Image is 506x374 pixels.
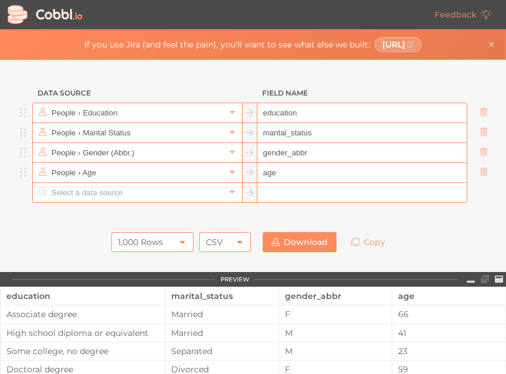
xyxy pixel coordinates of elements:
[1,365,165,374] div: Doctoral degree
[49,103,226,123] input: Select a data source
[426,5,500,25] a: Feedback
[118,232,163,252] div: 1,000 Rows
[49,123,226,142] input: Select a data source
[49,183,226,202] input: Select a data source
[84,40,370,49] span: If you use Jira (and feel the pain), you'll want to see what else we built:
[392,365,505,374] div: 59
[49,143,226,162] input: Select a data source
[6,287,159,305] div: education
[279,328,392,338] div: M
[279,365,392,374] div: F
[206,232,223,252] div: CSV
[1,310,165,319] div: Associate degree
[484,38,498,52] button: Close banner
[171,287,273,305] div: marital_status
[32,83,243,103] h3: Data Source
[257,83,467,103] h3: Field Name
[392,310,505,319] div: 66
[165,346,279,356] div: Separated
[398,287,500,305] div: age
[165,310,279,319] div: Married
[392,346,505,356] div: 23
[1,346,165,356] div: Some college, no degree
[165,365,279,374] div: Divorced
[342,232,394,252] a: Copy
[263,232,337,252] a: Download
[49,163,226,182] input: Select a data source
[279,310,392,319] div: F
[382,40,405,49] span: [URL]
[285,287,386,305] div: gender_abbr
[220,276,249,283] div: PREVIEW
[165,328,279,338] div: Married
[392,328,505,338] div: 41
[375,37,422,52] a: [URL]
[279,346,392,356] div: M
[1,328,165,338] div: High school diploma or equivalent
